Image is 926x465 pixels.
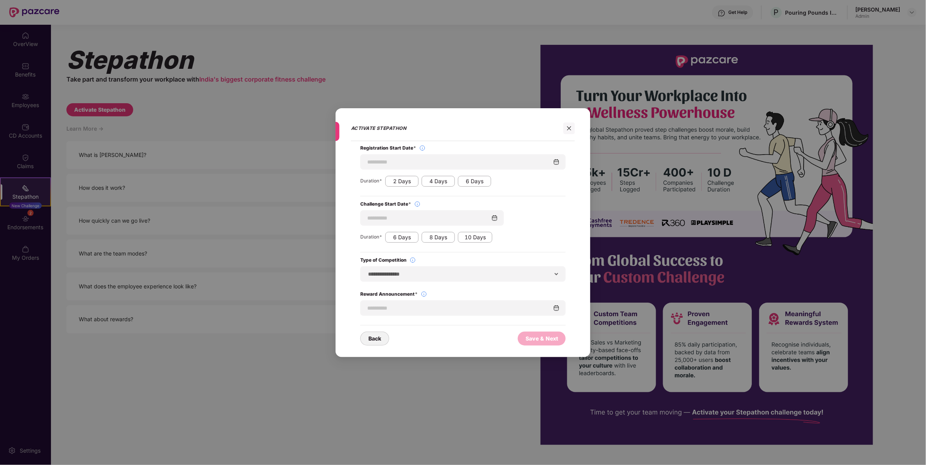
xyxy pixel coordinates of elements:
img: svg+xml;base64,PHN2ZyBpZD0iSW5mb18tXzMyeDMyIiBkYXRhLW5hbWU9IkluZm8gLSAzMngzMiIgeG1sbnM9Imh0dHA6Ly... [414,201,421,207]
img: svg+xml;base64,PHN2ZyBpZD0iQ2FsZW5kYXItMzJ4MzIiIHhtbG5zPSJodHRwOi8vd3d3LnczLm9yZy8yMDAwL3N2ZyIgd2... [492,215,498,221]
span: Reward Announcement [360,291,418,297]
div: 8 Days [422,232,455,243]
span: Duration [360,234,382,243]
img: svg+xml;base64,PHN2ZyBpZD0iSW5mb18tXzMyeDMyIiBkYXRhLW5hbWU9IkluZm8gLSAzMngzMiIgeG1sbnM9Imh0dHA6Ly... [410,257,416,263]
img: svg+xml;base64,PHN2ZyBpZD0iQ2FsZW5kYXItMzJ4MzIiIHhtbG5zPSJodHRwOi8vd3d3LnczLm9yZy8yMDAwL3N2ZyIgd2... [553,159,560,165]
img: svg+xml;base64,PHN2ZyBpZD0iSW5mb18tXzMyeDMyIiBkYXRhLW5hbWU9IkluZm8gLSAzMngzMiIgeG1sbnM9Imh0dHA6Ly... [421,291,427,297]
div: activate stepathon [351,116,556,141]
div: 4 Days [422,176,455,187]
div: 2 Days [385,176,419,187]
div: 6 Days [458,176,491,187]
div: Back [368,334,381,343]
div: 10 Days [458,232,492,243]
span: Challenge Start Date [360,201,411,207]
span: Duration [360,178,382,187]
span: close [566,125,572,131]
img: svg+xml;base64,PHN2ZyBpZD0iQ2FsZW5kYXItMzJ4MzIiIHhtbG5zPSJodHRwOi8vd3d3LnczLm9yZy8yMDAwL3N2ZyIgd2... [553,305,560,311]
span: Registration Start Date [360,145,416,151]
div: 6 Days [385,232,419,243]
span: Type of Competition [360,257,407,263]
img: svg+xml;base64,PHN2ZyBpZD0iSW5mb18tXzMyeDMyIiBkYXRhLW5hbWU9IkluZm8gLSAzMngzMiIgeG1sbnM9Imh0dHA6Ly... [419,145,426,151]
div: Save & Next [526,334,558,343]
